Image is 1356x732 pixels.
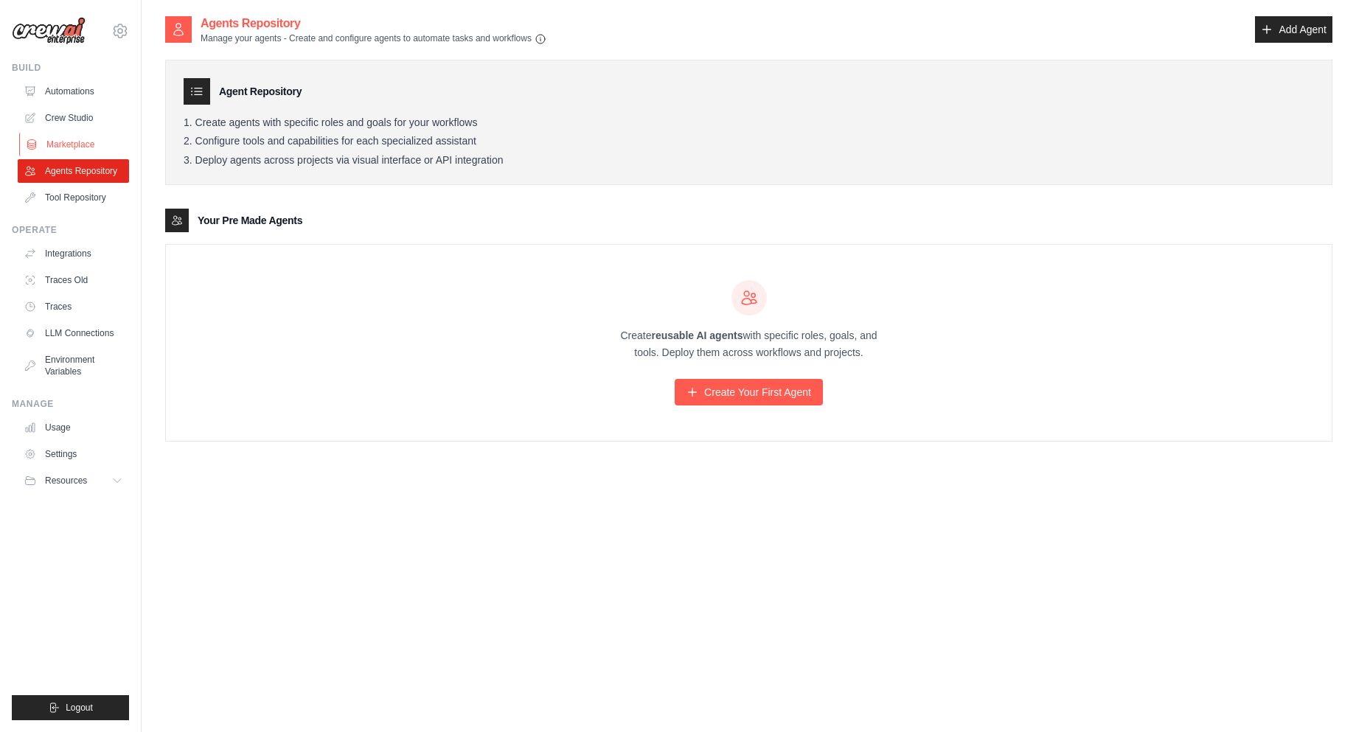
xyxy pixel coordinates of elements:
img: Logo [12,17,86,45]
h3: Agent Repository [219,84,302,99]
div: Manage [12,398,129,410]
button: Resources [18,469,129,492]
a: Traces Old [18,268,129,292]
h3: Your Pre Made Agents [198,213,302,228]
p: Create with specific roles, goals, and tools. Deploy them across workflows and projects. [608,327,891,361]
a: Add Agent [1255,16,1332,43]
div: Build [12,62,129,74]
a: LLM Connections [18,321,129,345]
a: Integrations [18,242,129,265]
a: Environment Variables [18,348,129,383]
p: Manage your agents - Create and configure agents to automate tasks and workflows [201,32,546,45]
a: Crew Studio [18,106,129,130]
span: Logout [66,702,93,714]
a: Agents Repository [18,159,129,183]
a: Marketplace [19,133,131,156]
strong: reusable AI agents [651,330,743,341]
span: Resources [45,475,87,487]
a: Tool Repository [18,186,129,209]
li: Deploy agents across projects via visual interface or API integration [184,154,1314,167]
a: Usage [18,416,129,439]
h2: Agents Repository [201,15,546,32]
a: Traces [18,295,129,318]
li: Configure tools and capabilities for each specialized assistant [184,135,1314,148]
button: Logout [12,695,129,720]
li: Create agents with specific roles and goals for your workflows [184,116,1314,130]
a: Automations [18,80,129,103]
iframe: Chat Widget [1282,661,1356,732]
div: Operate [12,224,129,236]
a: Settings [18,442,129,466]
a: Create Your First Agent [675,379,823,405]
